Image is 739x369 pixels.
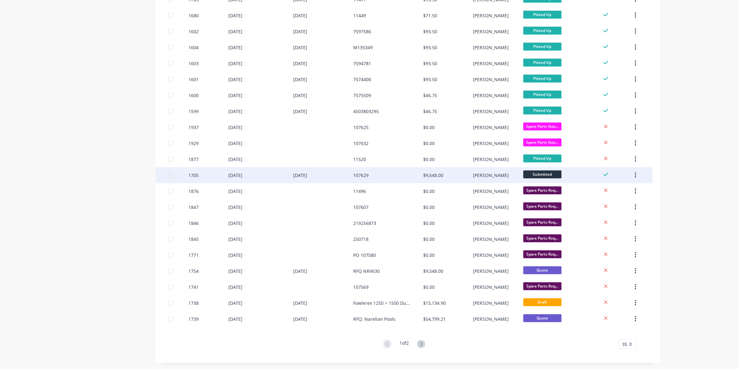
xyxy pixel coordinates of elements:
[228,236,242,242] div: [DATE]
[523,90,561,98] span: Picked Up
[228,300,242,306] div: [DATE]
[353,44,373,51] div: M135349
[423,60,437,67] div: $93.50
[353,236,369,242] div: 250718
[228,60,242,67] div: [DATE]
[353,316,395,322] div: RFQ: Narellan Pools
[423,108,437,115] div: $46.75
[423,316,446,322] div: $54,799.21
[523,202,561,210] span: Spare Parts Req...
[353,204,369,211] div: 107607
[228,284,242,290] div: [DATE]
[423,236,435,242] div: $0.00
[423,28,437,35] div: $93.50
[293,60,307,67] div: [DATE]
[400,340,409,349] div: 1 of 2
[353,284,369,290] div: 107569
[423,92,437,99] div: $46.75
[473,60,509,67] div: [PERSON_NAME]
[523,154,561,162] span: Picked Up
[228,268,242,274] div: [DATE]
[228,44,242,51] div: [DATE]
[353,172,369,179] div: 107629
[228,220,242,227] div: [DATE]
[473,140,509,147] div: [PERSON_NAME]
[423,300,446,306] div: $15,134.90
[353,156,366,163] div: 11520
[228,188,242,195] div: [DATE]
[188,124,199,131] div: 1937
[473,284,509,290] div: [PERSON_NAME]
[188,204,199,211] div: 1847
[228,156,242,163] div: [DATE]
[423,268,443,274] div: $9,548.00
[473,28,509,35] div: [PERSON_NAME]
[188,300,199,306] div: 1738
[473,300,509,306] div: [PERSON_NAME]
[188,252,199,258] div: 1771
[353,300,410,306] div: Fowlerex 1250 > 1500 Ducting
[523,298,561,306] span: Draft
[473,76,509,83] div: [PERSON_NAME]
[353,108,379,115] div: 4503803295
[228,316,242,322] div: [DATE]
[228,124,242,131] div: [DATE]
[293,76,307,83] div: [DATE]
[423,204,435,211] div: $0.00
[423,188,435,195] div: $0.00
[228,252,242,258] div: [DATE]
[293,44,307,51] div: [DATE]
[188,236,199,242] div: 1845
[353,268,380,274] div: RFQ NRV630
[293,92,307,99] div: [DATE]
[228,92,242,99] div: [DATE]
[188,188,199,195] div: 1876
[353,188,366,195] div: 11496
[353,252,376,258] div: PO 107580
[353,140,369,147] div: 107632
[353,220,376,227] div: 219256873
[523,138,561,146] span: Spare Parts Goo...
[473,204,509,211] div: [PERSON_NAME]
[353,28,371,35] div: 7597586
[423,76,437,83] div: $93.50
[423,156,435,163] div: $0.00
[523,42,561,50] span: Picked Up
[523,282,561,290] span: Spare Parts Req...
[523,58,561,66] span: Picked Up
[523,234,561,242] span: Spare Parts Req...
[188,316,199,322] div: 1739
[473,220,509,227] div: [PERSON_NAME]
[228,204,242,211] div: [DATE]
[523,314,561,322] span: Quote
[523,106,561,114] span: Picked Up
[293,28,307,35] div: [DATE]
[473,188,509,195] div: [PERSON_NAME]
[293,268,307,274] div: [DATE]
[423,12,437,19] div: $71.50
[293,12,307,19] div: [DATE]
[188,76,199,83] div: 1601
[353,76,371,83] div: 7574400
[473,44,509,51] div: [PERSON_NAME]
[353,92,371,99] div: 7575509
[423,140,435,147] div: $0.00
[473,92,509,99] div: [PERSON_NAME]
[188,220,199,227] div: 1846
[293,172,307,179] div: [DATE]
[523,27,561,35] span: Picked Up
[473,12,509,19] div: [PERSON_NAME]
[523,186,561,194] span: Spare Parts Req...
[523,170,561,178] span: Submitted
[523,122,561,130] span: Spare Parts Goo...
[423,124,435,131] div: $0.00
[188,28,199,35] div: 1602
[188,140,199,147] div: 1929
[228,28,242,35] div: [DATE]
[473,268,509,274] div: [PERSON_NAME]
[423,172,443,179] div: $9,548.00
[228,76,242,83] div: [DATE]
[228,12,242,19] div: [DATE]
[293,108,307,115] div: [DATE]
[188,44,199,51] div: 1604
